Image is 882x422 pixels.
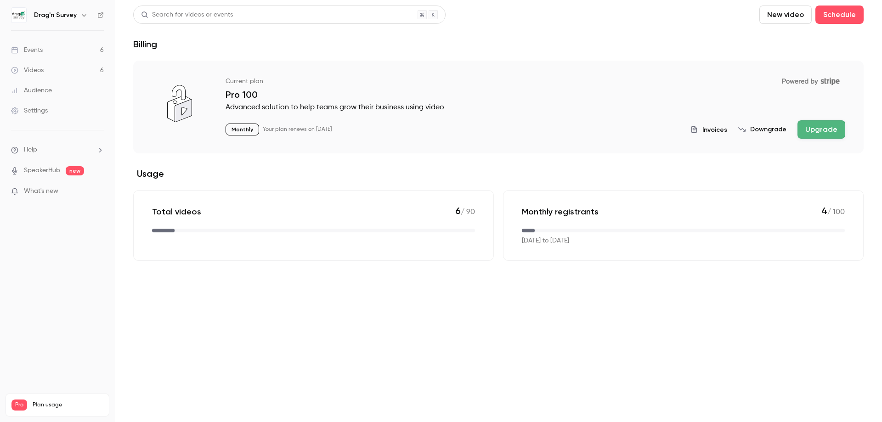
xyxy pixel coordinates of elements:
section: billing [133,61,864,261]
p: / 90 [455,205,475,218]
span: Pro [11,399,27,411]
button: Invoices [690,125,727,135]
a: SpeakerHub [24,166,60,175]
h2: Usage [133,168,864,179]
p: Current plan [226,77,263,86]
button: Downgrade [738,125,786,134]
span: Invoices [702,125,727,135]
div: Events [11,45,43,55]
img: Drag'n Survey [11,8,26,23]
p: / 100 [821,205,845,218]
span: 6 [455,205,461,216]
span: Help [24,145,37,155]
p: Monthly [226,124,259,135]
button: New video [759,6,812,24]
p: Your plan renews on [DATE] [263,126,332,133]
button: Upgrade [797,120,845,139]
p: Pro 100 [226,89,845,100]
div: Search for videos or events [141,10,233,20]
p: Monthly registrants [522,206,599,217]
span: Plan usage [33,401,103,409]
button: Schedule [815,6,864,24]
div: Settings [11,106,48,115]
h6: Drag'n Survey [34,11,77,20]
p: Total videos [152,206,201,217]
span: new [66,166,84,175]
p: [DATE] to [DATE] [522,236,569,246]
span: What's new [24,186,58,196]
iframe: Noticeable Trigger [93,187,104,196]
li: help-dropdown-opener [11,145,104,155]
div: Audience [11,86,52,95]
h1: Billing [133,39,157,50]
p: Advanced solution to help teams grow their business using video [226,102,845,113]
span: 4 [821,205,827,216]
div: Videos [11,66,44,75]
